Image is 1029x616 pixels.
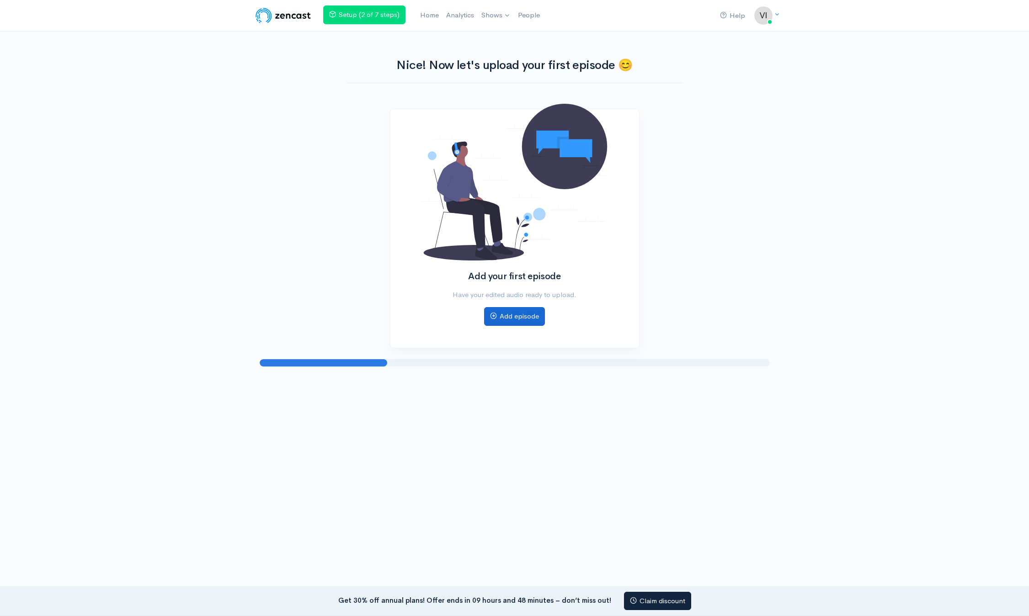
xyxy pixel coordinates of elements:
[754,6,773,25] img: ...
[484,307,545,326] a: Add episode
[416,5,443,25] a: Home
[338,595,611,604] strong: Get 30% off annual plans! Offer ends in 09 hours and 48 minutes – don’t miss out!
[347,59,683,72] h1: Nice! Now let's upload your first episode 😊
[443,5,478,25] a: Analytics
[254,6,312,25] img: ZenCast Logo
[624,592,691,611] a: Claim discount
[323,5,405,24] a: Setup (2 of 7 steps)
[421,290,608,300] p: Have your edited audio ready to upload.
[478,5,514,26] a: Shows
[421,271,608,281] h2: Add your first episode
[514,5,544,25] a: People
[421,104,608,260] img: No podcasts added
[716,6,749,26] a: Help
